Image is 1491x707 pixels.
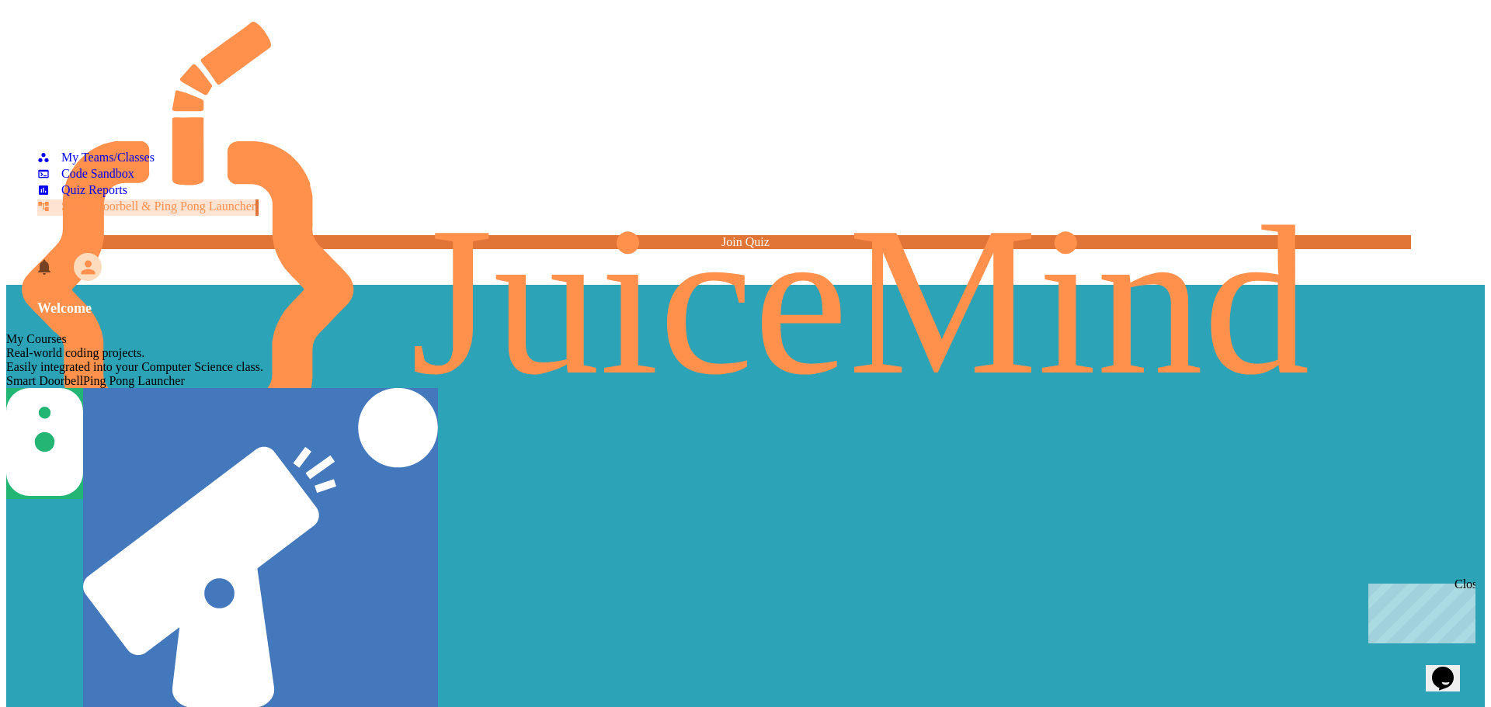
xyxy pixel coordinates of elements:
a: Quiz Reports [37,183,127,199]
div: My Teams/Classes [37,151,155,165]
div: Smart Doorbell & Ping Pong Launcher [37,199,255,213]
iframe: chat widget [1426,645,1475,691]
div: Welcome [6,285,1485,332]
div: Chat with us now!Close [6,6,107,99]
div: Ping Pong Launcher [83,374,438,388]
a: Smart Doorbell & Ping Pong Launcher [37,199,259,216]
div: My Courses [6,332,1485,346]
div: My Account [57,249,106,285]
div: Smart Doorbell [6,374,83,388]
a: Code Sandbox [37,167,134,183]
div: Quiz Reports [37,183,127,197]
div: Real-world coding projects. Easily integrated into your Computer Science class. [6,346,1485,374]
a: Join Quiz [80,235,1411,249]
div: Code Sandbox [37,167,134,181]
div: My Notifications [6,254,57,280]
a: My Teams/Classes [37,151,155,167]
img: sdb-white.svg [6,388,83,496]
img: logo-orange.svg [22,22,1469,438]
iframe: chat widget [1362,577,1475,643]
